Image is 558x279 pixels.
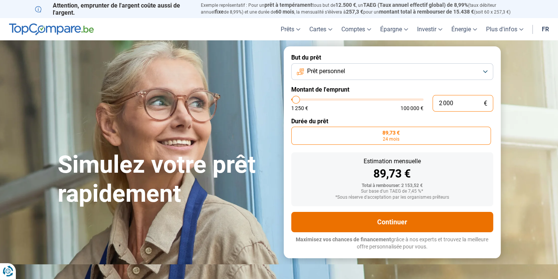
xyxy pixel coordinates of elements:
h1: Simulez votre prêt rapidement [58,150,275,208]
span: 1 250 € [291,106,308,111]
label: Montant de l'emprunt [291,86,493,93]
a: Investir [413,18,447,40]
span: prêt à tempérament [264,2,312,8]
div: Total à rembourser: 2 153,52 € [297,183,487,189]
span: € [484,100,487,107]
span: 24 mois [383,137,399,141]
a: Plus d'infos [482,18,528,40]
span: fixe [215,9,224,15]
div: *Sous réserve d'acceptation par les organismes prêteurs [297,195,487,200]
a: Prêts [276,18,305,40]
a: fr [537,18,553,40]
p: Exemple représentatif : Pour un tous but de , un (taux débiteur annuel de 8,99%) et une durée de ... [201,2,523,15]
button: Prêt personnel [291,63,493,80]
a: Énergie [447,18,482,40]
span: 100 000 € [401,106,423,111]
div: 89,73 € [297,168,487,179]
span: 60 mois [275,9,294,15]
span: Maximisez vos chances de financement [296,236,391,242]
a: Épargne [376,18,413,40]
div: Estimation mensuelle [297,158,487,164]
a: Comptes [337,18,376,40]
a: Cartes [305,18,337,40]
span: 12.500 € [335,2,356,8]
span: Prêt personnel [307,67,345,75]
span: TAEG (Taux annuel effectif global) de 8,99% [363,2,468,8]
div: Sur base d'un TAEG de 7,45 %* [297,189,487,194]
p: grâce à nos experts et trouvez la meilleure offre personnalisée pour vous. [291,236,493,251]
span: 89,73 € [382,130,400,135]
label: Durée du prêt [291,118,493,125]
span: montant total à rembourser de 15.438 € [379,9,474,15]
span: 257,3 € [346,9,363,15]
label: But du prêt [291,54,493,61]
p: Attention, emprunter de l'argent coûte aussi de l'argent. [35,2,192,16]
img: TopCompare [9,23,94,35]
button: Continuer [291,212,493,232]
